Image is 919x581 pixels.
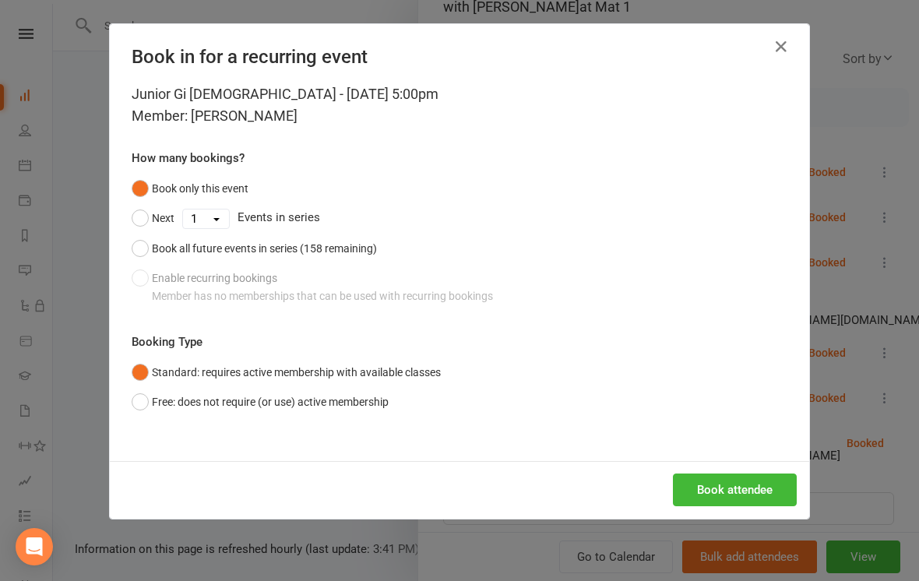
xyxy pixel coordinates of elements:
[673,474,797,506] button: Book attendee
[132,387,389,417] button: Free: does not require (or use) active membership
[132,83,787,127] div: Junior Gi [DEMOGRAPHIC_DATA] - [DATE] 5:00pm Member: [PERSON_NAME]
[132,46,787,68] h4: Book in for a recurring event
[132,234,377,263] button: Book all future events in series (158 remaining)
[132,203,174,233] button: Next
[132,333,202,351] label: Booking Type
[132,203,787,233] div: Events in series
[769,34,794,59] button: Close
[132,149,245,167] label: How many bookings?
[16,528,53,565] div: Open Intercom Messenger
[152,240,377,257] div: Book all future events in series (158 remaining)
[132,357,441,387] button: Standard: requires active membership with available classes
[132,174,248,203] button: Book only this event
